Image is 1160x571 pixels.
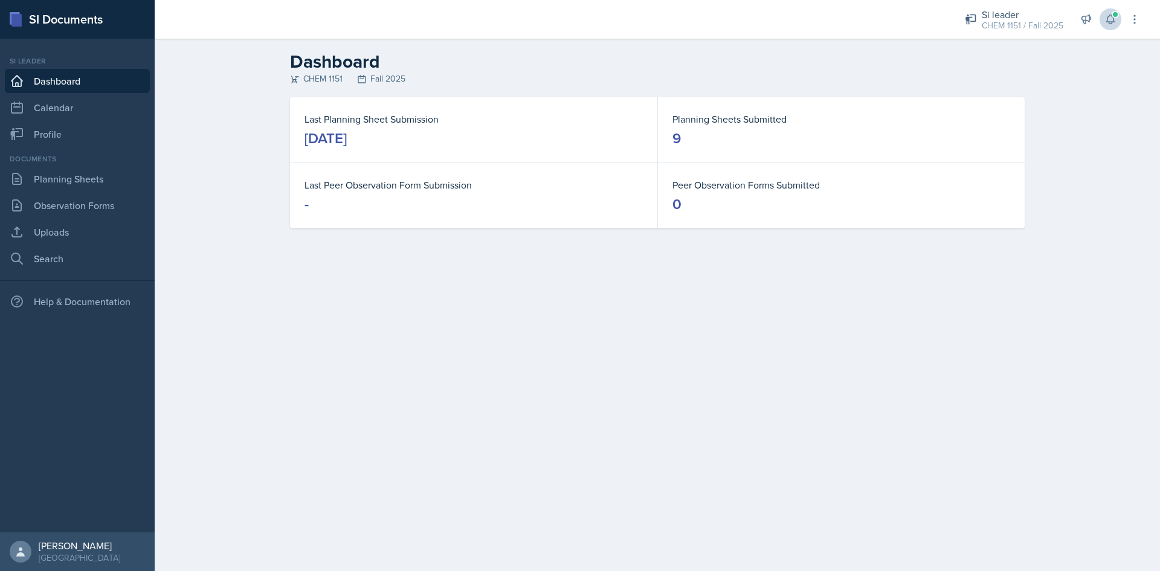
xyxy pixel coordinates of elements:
[5,153,150,164] div: Documents
[5,122,150,146] a: Profile
[672,178,1010,192] dt: Peer Observation Forms Submitted
[982,7,1063,22] div: Si leader
[5,289,150,314] div: Help & Documentation
[5,193,150,218] a: Observation Forms
[304,129,347,148] div: [DATE]
[5,247,150,271] a: Search
[290,73,1025,85] div: CHEM 1151 Fall 2025
[982,19,1063,32] div: CHEM 1151 / Fall 2025
[672,129,681,148] div: 9
[5,220,150,244] a: Uploads
[5,167,150,191] a: Planning Sheets
[290,51,1025,73] h2: Dashboard
[304,112,643,126] dt: Last Planning Sheet Submission
[304,178,643,192] dt: Last Peer Observation Form Submission
[5,69,150,93] a: Dashboard
[672,195,681,214] div: 0
[5,56,150,66] div: Si leader
[39,552,120,564] div: [GEOGRAPHIC_DATA]
[672,112,1010,126] dt: Planning Sheets Submitted
[39,540,120,552] div: [PERSON_NAME]
[304,195,309,214] div: -
[5,95,150,120] a: Calendar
